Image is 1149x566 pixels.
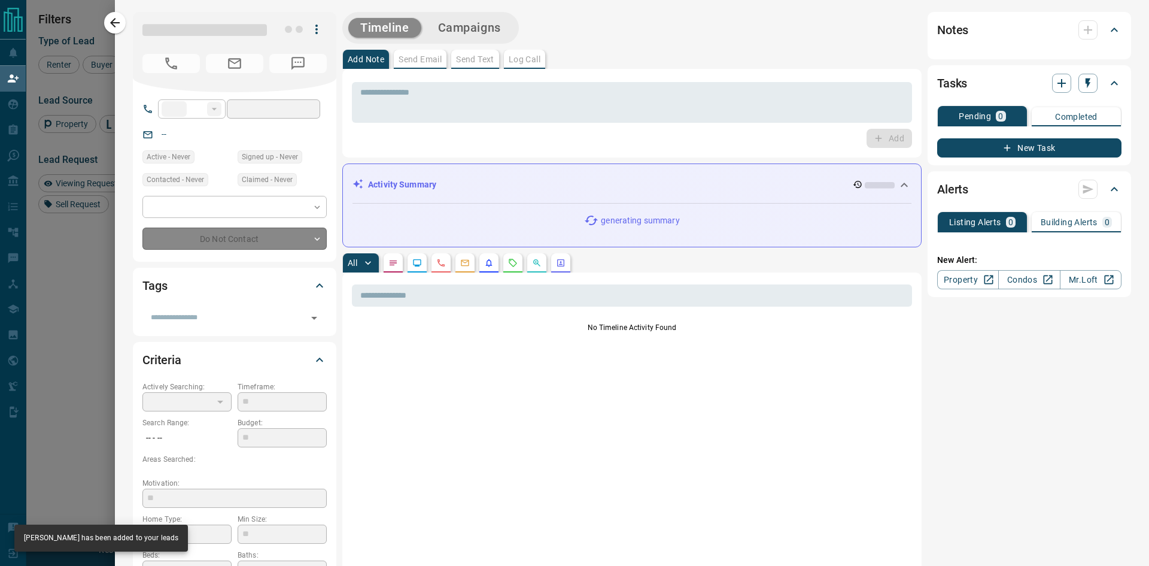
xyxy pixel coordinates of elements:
p: Motivation: [142,478,327,489]
p: Budget: [238,417,327,428]
p: Timeframe: [238,382,327,392]
p: Actively Searching: [142,382,232,392]
div: Activity Summary [352,174,911,196]
div: [PERSON_NAME] has been added to your leads [24,528,178,548]
a: Mr.Loft [1060,270,1121,289]
h2: Tags [142,276,167,295]
h2: Tasks [937,74,967,93]
p: generating summary [601,214,679,227]
svg: Listing Alerts [484,258,494,268]
svg: Emails [460,258,470,268]
p: Min Size: [238,514,327,525]
button: Open [306,310,323,326]
svg: Notes [388,258,398,268]
p: -- - -- [142,428,232,448]
span: No Email [206,54,263,73]
p: Listing Alerts [949,218,1001,226]
svg: Opportunities [532,258,542,268]
span: Claimed - Never [242,174,293,186]
p: All [348,259,357,267]
div: Tags [142,271,327,300]
p: New Alert: [937,254,1121,267]
div: Notes [937,16,1121,44]
p: 0 [998,112,1003,120]
p: Building Alerts [1041,218,1098,226]
svg: Agent Actions [556,258,566,268]
p: 0 [1105,218,1110,226]
button: Timeline [348,18,421,38]
p: Home Type: [142,514,232,525]
p: Pending [959,112,991,120]
div: Criteria [142,346,327,374]
span: No Number [269,54,327,73]
p: Beds: [142,550,232,561]
span: Contacted - Never [147,174,204,186]
a: Property [937,270,999,289]
p: Areas Searched: [142,454,327,465]
svg: Lead Browsing Activity [412,258,422,268]
p: Baths: [238,550,327,561]
h2: Alerts [937,180,968,199]
div: Alerts [937,175,1121,204]
a: Condos [998,270,1060,289]
button: Campaigns [426,18,513,38]
h2: Criteria [142,350,181,370]
div: Tasks [937,69,1121,98]
span: No Number [142,54,200,73]
p: 0 [1008,218,1013,226]
p: Add Note [348,55,384,63]
div: Do Not Contact [142,228,327,250]
p: Activity Summary [368,178,436,191]
h2: Notes [937,20,968,40]
svg: Calls [436,258,446,268]
span: Signed up - Never [242,151,298,163]
p: Completed [1055,113,1098,121]
span: Active - Never [147,151,190,163]
p: Search Range: [142,417,232,428]
a: -- [162,129,166,139]
button: New Task [937,138,1121,158]
p: No Timeline Activity Found [352,322,912,333]
svg: Requests [508,258,518,268]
